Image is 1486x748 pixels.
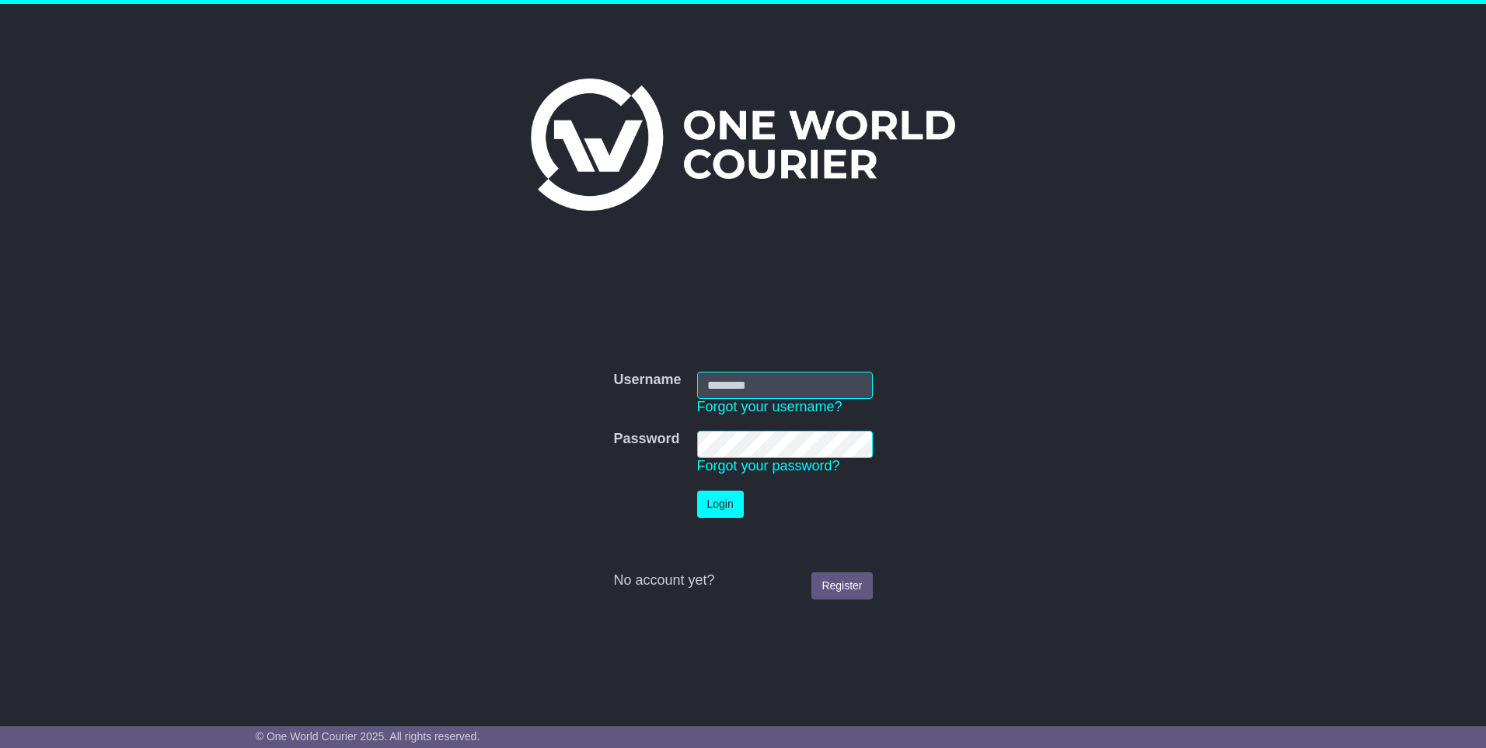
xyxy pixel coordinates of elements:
img: One World [531,79,955,211]
label: Username [613,372,681,389]
span: © One World Courier 2025. All rights reserved. [256,730,480,743]
label: Password [613,431,679,448]
a: Forgot your password? [697,458,840,474]
button: Login [697,491,744,518]
a: Forgot your username? [697,399,842,414]
a: Register [811,572,872,599]
div: No account yet? [613,572,872,589]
